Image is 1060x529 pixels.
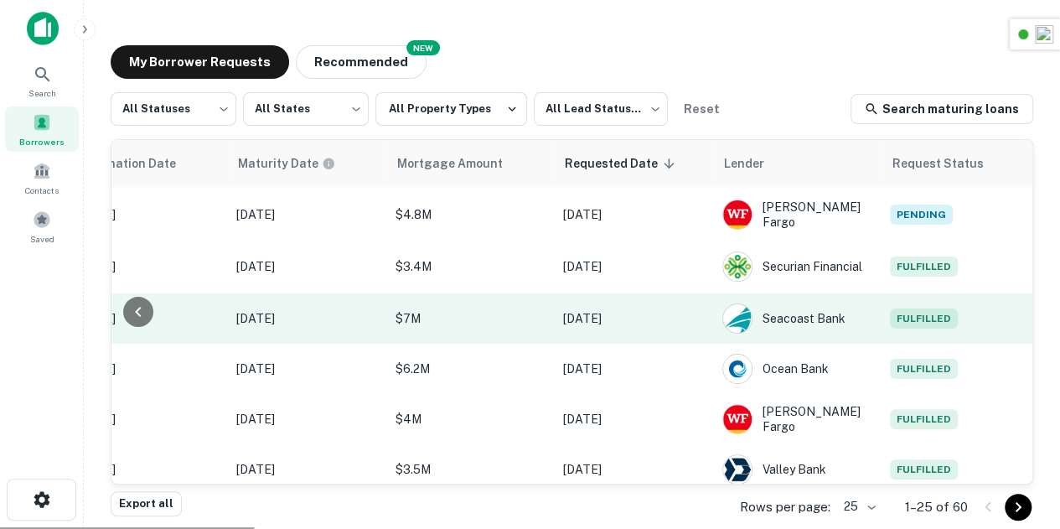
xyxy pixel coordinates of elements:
[722,303,873,334] div: Seacoast Bank
[406,40,440,55] div: NEW
[890,459,958,480] span: Fulfilled
[236,360,379,378] p: [DATE]
[5,204,79,249] a: Saved
[723,252,752,281] img: picture
[534,87,668,131] div: All Lead Statuses
[396,410,546,428] p: $4M
[236,257,379,276] p: [DATE]
[397,153,525,174] span: Mortgage Amount
[675,92,728,126] button: Reset
[722,354,873,384] div: Ocean Bank
[236,309,379,328] p: [DATE]
[563,309,706,328] p: [DATE]
[976,395,1060,475] iframe: Chat Widget
[69,140,228,187] th: Origination Date
[396,360,546,378] p: $6.2M
[905,497,968,517] p: 1–25 of 60
[238,154,318,173] h6: Maturity Date
[19,135,65,148] span: Borrowers
[722,200,873,230] div: [PERSON_NAME] Fargo
[563,460,706,479] p: [DATE]
[387,140,555,187] th: Mortgage Amount
[563,205,706,224] p: [DATE]
[111,45,289,79] button: My Borrower Requests
[890,205,953,225] span: Pending
[111,491,182,516] button: Export all
[890,359,958,379] span: Fulfilled
[27,12,59,45] img: capitalize-icon.png
[722,404,873,434] div: [PERSON_NAME] Fargo
[25,184,59,197] span: Contacts
[890,257,958,277] span: Fulfilled
[723,200,752,229] img: picture
[890,309,958,329] span: Fulfilled
[396,309,546,328] p: $7M
[28,86,56,100] span: Search
[723,304,752,333] img: picture
[740,497,830,517] p: Rows per page:
[565,153,680,174] span: Requested Date
[396,460,546,479] p: $3.5M
[723,455,752,484] img: picture
[5,155,79,200] a: Contacts
[722,252,873,282] div: Securian Financial
[892,153,1006,174] span: Request Status
[882,140,1032,187] th: Request Status
[851,94,1033,124] a: Search maturing loans
[236,410,379,428] p: [DATE]
[243,87,369,131] div: All States
[1005,494,1032,521] button: Go to next page
[723,355,752,383] img: picture
[555,140,714,187] th: Requested Date
[238,154,335,173] div: Maturity dates displayed may be estimated. Please contact the lender for the most accurate maturi...
[714,140,882,187] th: Lender
[723,405,752,433] img: picture
[5,106,79,152] a: Borrowers
[236,460,379,479] p: [DATE]
[396,205,546,224] p: $4.8M
[890,409,958,429] span: Fulfilled
[724,153,786,174] span: Lender
[396,257,546,276] p: $3.4M
[238,154,357,173] span: Maturity dates displayed may be estimated. Please contact the lender for the most accurate maturi...
[228,140,387,187] th: Maturity dates displayed may be estimated. Please contact the lender for the most accurate maturi...
[563,257,706,276] p: [DATE]
[563,360,706,378] p: [DATE]
[837,495,878,519] div: 25
[5,58,79,103] a: Search
[30,232,54,246] span: Saved
[111,87,236,131] div: All Statuses
[563,410,706,428] p: [DATE]
[375,92,527,126] button: All Property Types
[79,153,198,174] span: Origination Date
[236,205,379,224] p: [DATE]
[296,45,427,79] button: Recommended
[722,454,873,485] div: Valley Bank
